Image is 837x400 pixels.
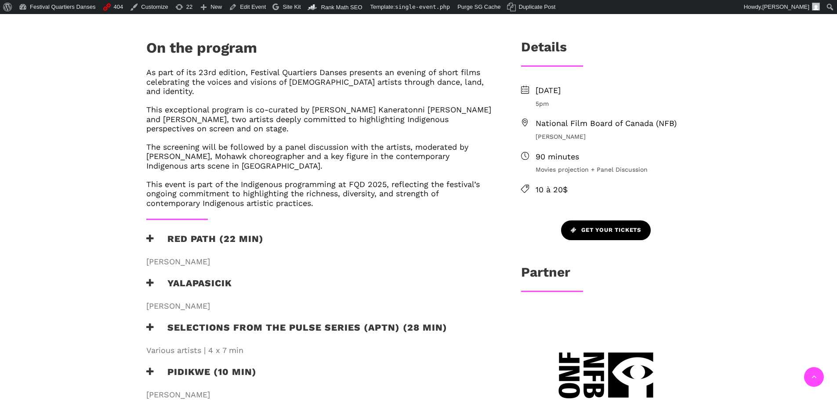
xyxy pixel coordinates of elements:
span: National Film Board of Canada (NFB) [536,117,691,130]
span: Site Kit [283,4,301,10]
span: Rank Math SEO [321,4,362,11]
span: Various artists | 4 x 7 min [146,344,493,357]
span: [PERSON_NAME] [536,132,691,141]
span: [DATE] [536,84,691,97]
span: single-event.php [395,4,450,10]
h6: This exceptional program is co-curated by [PERSON_NAME] Kaneratonni [PERSON_NAME] and [PERSON_NAM... [146,105,493,133]
h1: On the program [146,39,257,61]
span: [PERSON_NAME] [146,256,493,268]
h6: As part of its 23rd edition, Festival Quartiers Danses presents an evening of short films celebra... [146,68,493,96]
h3: RED PATH (22 min) [146,233,264,255]
span: [PERSON_NAME] [146,300,493,313]
h3: Details [521,39,567,61]
h3: Partner [521,264,570,286]
h6: The screening will be followed by a panel discussion with the artists, moderated by [PERSON_NAME]... [146,142,493,171]
span: 90 minutes [536,151,691,163]
span: Movies projection + Panel Discussion [536,165,691,174]
span: [PERSON_NAME] [762,4,809,10]
h3: Yalapasicik [146,277,232,299]
span: Get your tickets [571,226,641,235]
h3: Selections from the PULSE series (APTN) (28 min) [146,322,447,344]
span: 10 à 20$ [536,184,691,196]
h3: Pidikwe (10 min) [146,366,257,388]
a: Get your tickets [561,220,651,240]
span: 5pm [536,99,691,108]
h6: This event is part of the Indigenous programming at FQD 2025, reflecting the festival’s ongoing c... [146,180,493,208]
